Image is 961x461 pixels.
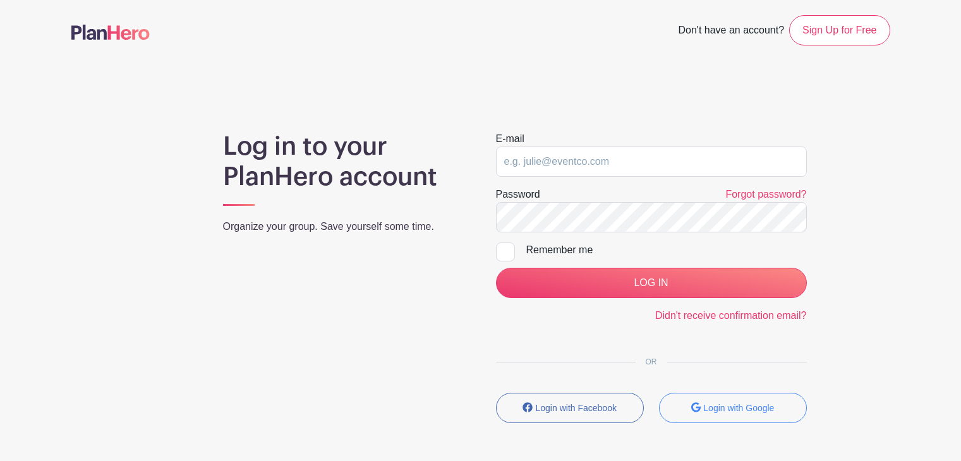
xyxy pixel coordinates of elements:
a: Sign Up for Free [789,15,890,45]
input: e.g. julie@eventco.com [496,147,807,177]
small: Login with Facebook [536,403,617,413]
img: logo-507f7623f17ff9eddc593b1ce0a138ce2505c220e1c5a4e2b4648c50719b7d32.svg [71,25,150,40]
label: E-mail [496,131,524,147]
span: Don't have an account? [678,18,784,45]
span: OR [636,357,667,366]
p: Organize your group. Save yourself some time. [223,219,466,234]
small: Login with Google [703,403,774,413]
input: LOG IN [496,268,807,298]
a: Didn't receive confirmation email? [655,310,807,321]
a: Forgot password? [725,189,806,200]
label: Password [496,187,540,202]
div: Remember me [526,242,807,258]
h1: Log in to your PlanHero account [223,131,466,192]
button: Login with Facebook [496,393,644,423]
button: Login with Google [659,393,807,423]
